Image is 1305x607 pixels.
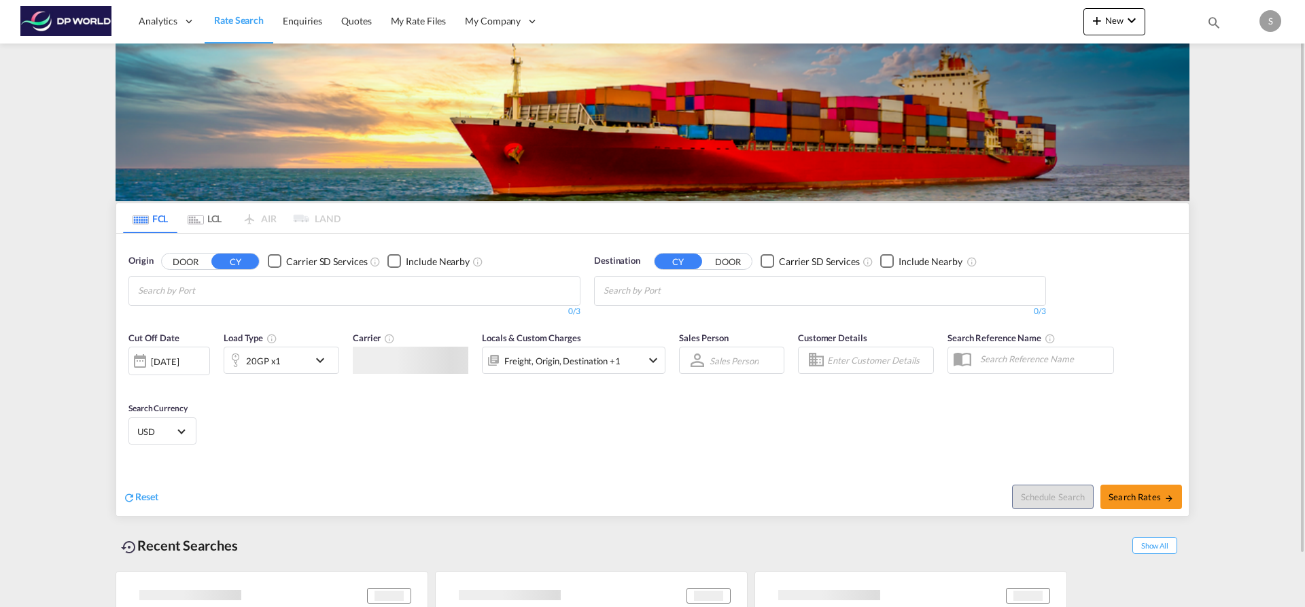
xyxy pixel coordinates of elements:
[123,203,177,233] md-tab-item: FCL
[391,15,447,27] span: My Rate Files
[128,347,210,375] div: [DATE]
[482,347,665,374] div: Freight Origin Destination Factory Stuffingicon-chevron-down
[353,332,395,343] span: Carrier
[1206,15,1221,30] md-icon: icon-magnify
[128,332,179,343] span: Cut Off Date
[341,15,371,27] span: Quotes
[137,426,175,438] span: USD
[116,234,1189,516] div: OriginDOOR CY Checkbox No InkUnchecked: Search for CY (Container Yard) services for all selected ...
[20,6,112,37] img: c08ca190194411f088ed0f3ba295208c.png
[266,333,277,344] md-icon: icon-information-outline
[708,351,760,370] md-select: Sales Person
[1259,10,1281,32] div: S
[1089,15,1140,26] span: New
[472,256,483,267] md-icon: Unchecked: Ignores neighbouring ports when fetching rates.Checked : Includes neighbouring ports w...
[224,347,339,374] div: 20GP x1icon-chevron-down
[177,203,232,233] md-tab-item: LCL
[116,44,1189,201] img: LCL+%26+FCL+BACKGROUND.png
[224,332,277,343] span: Load Type
[1124,12,1140,29] md-icon: icon-chevron-down
[1206,15,1221,35] div: icon-magnify
[798,332,867,343] span: Customer Details
[504,351,621,370] div: Freight Origin Destination Factory Stuffing
[1132,537,1177,554] span: Show All
[1164,493,1174,503] md-icon: icon-arrow-right
[211,254,259,269] button: CY
[1100,485,1182,509] button: Search Ratesicon-arrow-right
[139,14,177,28] span: Analytics
[594,306,1046,317] div: 0/3
[1230,10,1259,34] div: Help
[679,332,729,343] span: Sales Person
[214,14,264,26] span: Rate Search
[128,254,153,268] span: Origin
[880,254,962,268] md-checkbox: Checkbox No Ink
[655,254,702,269] button: CY
[1045,333,1056,344] md-icon: Your search will be saved by the below given name
[482,332,581,343] span: Locals & Custom Charges
[973,349,1113,369] input: Search Reference Name
[283,15,322,27] span: Enquiries
[967,256,977,267] md-icon: Unchecked: Ignores neighbouring ports when fetching rates.Checked : Includes neighbouring ports w...
[779,255,860,268] div: Carrier SD Services
[604,280,733,302] input: Chips input.
[128,306,580,317] div: 0/3
[761,254,860,268] md-checkbox: Checkbox No Ink
[827,350,929,370] input: Enter Customer Details
[121,539,137,555] md-icon: icon-backup-restore
[312,352,335,368] md-icon: icon-chevron-down
[135,491,158,502] span: Reset
[1230,10,1253,33] span: Help
[384,333,395,344] md-icon: The selected Trucker/Carrierwill be displayed in the rate results If the rates are from another f...
[138,280,267,302] input: Chips input.
[1083,8,1145,35] button: icon-plus 400-fgNewicon-chevron-down
[594,254,640,268] span: Destination
[899,255,962,268] div: Include Nearby
[387,254,470,268] md-checkbox: Checkbox No Ink
[465,14,521,28] span: My Company
[128,403,188,413] span: Search Currency
[286,255,367,268] div: Carrier SD Services
[116,530,243,561] div: Recent Searches
[136,421,189,441] md-select: Select Currency: $ USDUnited States Dollar
[123,490,158,505] div: icon-refreshReset
[1109,491,1174,502] span: Search Rates
[1012,485,1094,509] button: Note: By default Schedule search will only considerorigin ports, destination ports and cut off da...
[1089,12,1105,29] md-icon: icon-plus 400-fg
[406,255,470,268] div: Include Nearby
[123,491,135,504] md-icon: icon-refresh
[370,256,381,267] md-icon: Unchecked: Search for CY (Container Yard) services for all selected carriers.Checked : Search for...
[704,254,752,269] button: DOOR
[863,256,873,267] md-icon: Unchecked: Search for CY (Container Yard) services for all selected carriers.Checked : Search for...
[136,277,273,302] md-chips-wrap: Chips container with autocompletion. Enter the text area, type text to search, and then use the u...
[123,203,341,233] md-pagination-wrapper: Use the left and right arrow keys to navigate between tabs
[645,352,661,368] md-icon: icon-chevron-down
[947,332,1056,343] span: Search Reference Name
[602,277,738,302] md-chips-wrap: Chips container with autocompletion. Enter the text area, type text to search, and then use the u...
[246,351,281,370] div: 20GP x1
[162,254,209,269] button: DOOR
[151,355,179,368] div: [DATE]
[268,254,367,268] md-checkbox: Checkbox No Ink
[128,374,139,392] md-datepicker: Select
